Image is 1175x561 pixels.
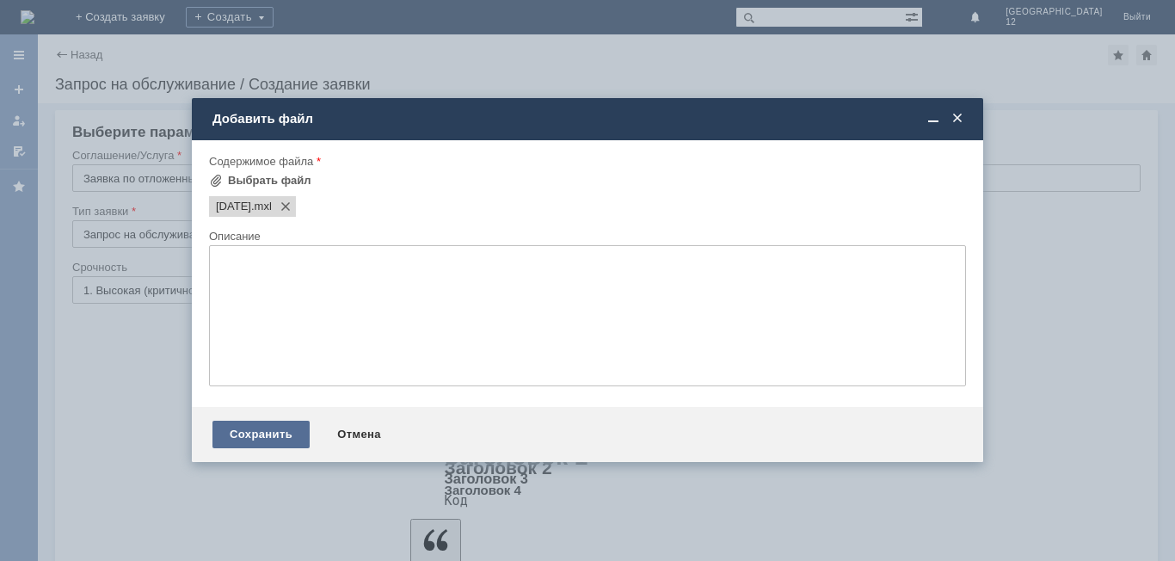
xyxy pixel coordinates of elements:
[209,156,963,167] div: Содержимое файла
[925,111,942,126] span: Свернуть (Ctrl + M)
[228,174,311,188] div: Выбрать файл
[212,111,966,126] div: Добавить файл
[949,111,966,126] span: Закрыть
[7,7,251,34] div: прошу удалить отложенные [PERSON_NAME], спасибо
[251,200,272,213] span: 04.09.2025.mxl
[209,231,963,242] div: Описание
[216,200,251,213] span: 04.09.2025.mxl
